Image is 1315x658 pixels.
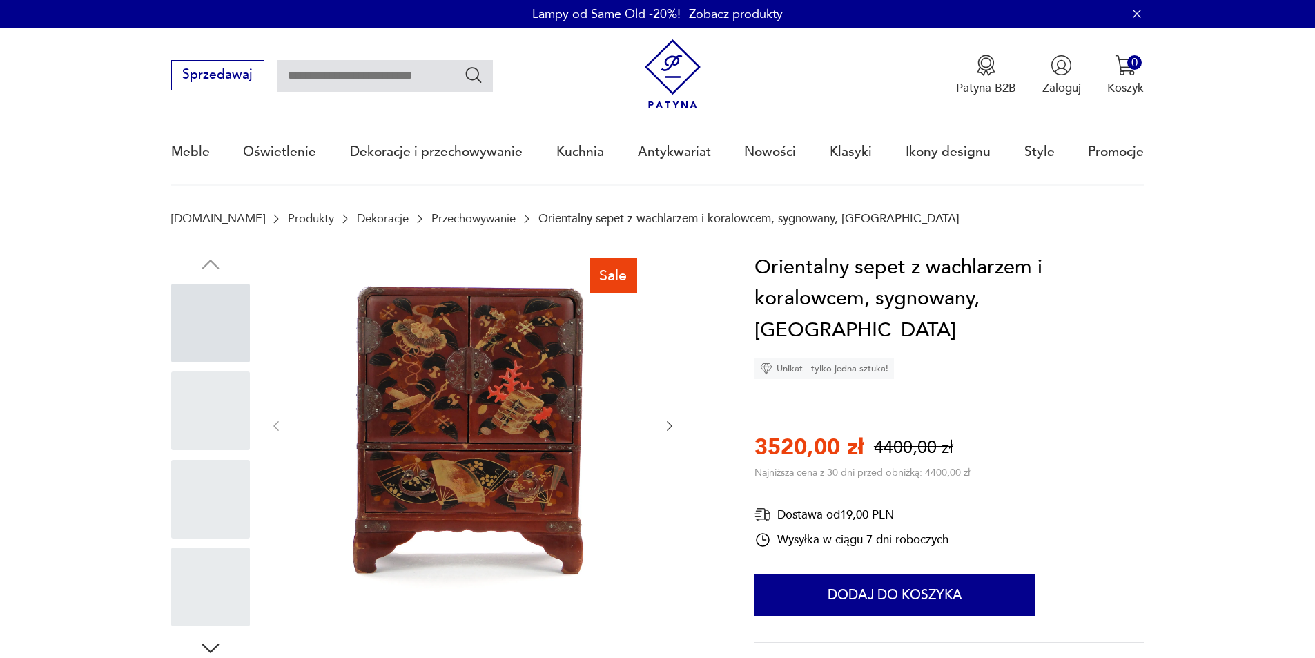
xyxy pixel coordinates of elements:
[689,6,783,23] a: Zobacz produkty
[754,574,1035,616] button: Dodaj do koszyka
[1115,55,1136,76] img: Ikona koszyka
[357,212,409,225] a: Dekoracje
[754,432,864,463] p: 3520,00 zł
[590,258,637,293] div: Sale
[830,120,872,184] a: Klasyki
[300,252,646,598] img: Zdjęcie produktu Orientalny sepet z wachlarzem i koralowcem, sygnowany, Japonia
[754,532,948,548] div: Wysyłka w ciągu 7 dni roboczych
[754,358,894,379] div: Unikat - tylko jedna sztuka!
[243,120,316,184] a: Oświetlenie
[464,65,484,85] button: Szukaj
[1042,55,1081,96] button: Zaloguj
[754,506,948,523] div: Dostawa od 19,00 PLN
[754,252,1144,347] h1: Orientalny sepet z wachlarzem i koralowcem, sygnowany, [GEOGRAPHIC_DATA]
[171,60,264,90] button: Sprzedawaj
[754,466,970,479] p: Najniższa cena z 30 dni przed obniżką: 4400,00 zł
[638,39,708,109] img: Patyna - sklep z meblami i dekoracjami vintage
[556,120,604,184] a: Kuchnia
[350,120,523,184] a: Dekoracje i przechowywanie
[975,55,997,76] img: Ikona medalu
[760,362,772,375] img: Ikona diamentu
[171,212,265,225] a: [DOMAIN_NAME]
[956,80,1016,96] p: Patyna B2B
[171,120,210,184] a: Meble
[744,120,796,184] a: Nowości
[1024,120,1055,184] a: Style
[532,6,681,23] p: Lampy od Same Old -20%!
[638,120,711,184] a: Antykwariat
[1107,55,1144,96] button: 0Koszyk
[1042,80,1081,96] p: Zaloguj
[1051,55,1072,76] img: Ikonka użytkownika
[874,436,953,460] p: 4400,00 zł
[1088,120,1144,184] a: Promocje
[171,70,264,81] a: Sprzedawaj
[754,506,771,523] img: Ikona dostawy
[956,55,1016,96] a: Ikona medaluPatyna B2B
[906,120,991,184] a: Ikony designu
[1127,55,1142,70] div: 0
[1107,80,1144,96] p: Koszyk
[956,55,1016,96] button: Patyna B2B
[538,212,960,225] p: Orientalny sepet z wachlarzem i koralowcem, sygnowany, [GEOGRAPHIC_DATA]
[288,212,334,225] a: Produkty
[431,212,516,225] a: Przechowywanie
